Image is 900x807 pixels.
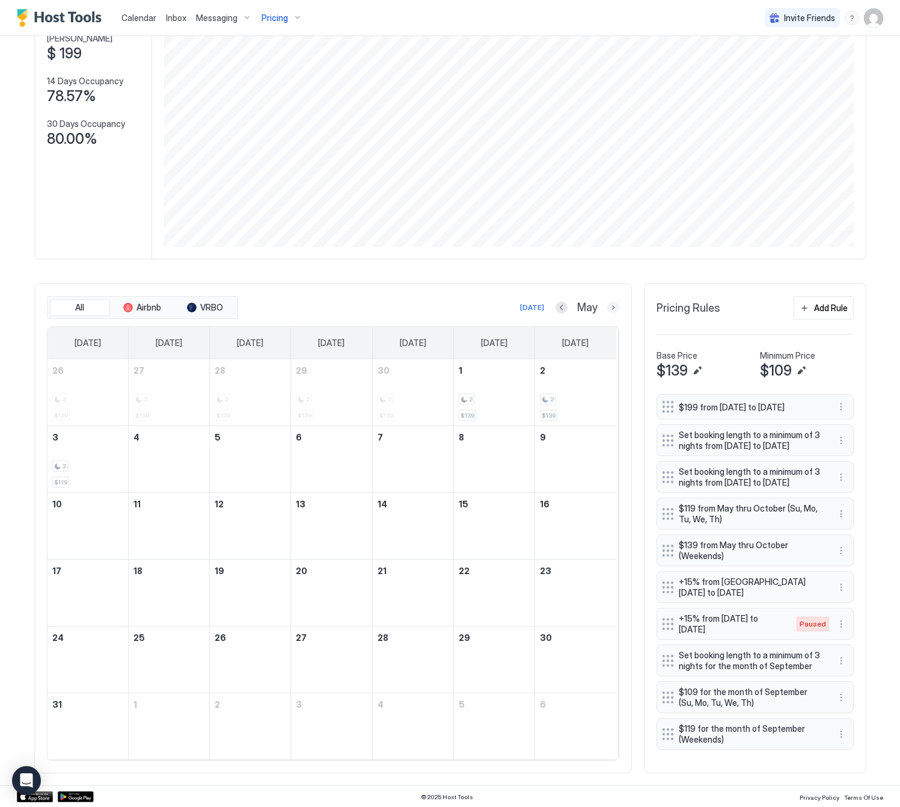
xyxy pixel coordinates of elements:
[52,499,62,509] span: 10
[421,793,473,801] span: © 2025 Host Tools
[864,8,883,28] div: User profile
[556,301,568,314] button: Previous month
[63,462,66,470] span: 2
[291,426,372,448] a: May 6, 2026
[210,693,291,760] td: June 2, 2026
[400,338,426,348] span: [DATE]
[542,412,556,419] span: $139
[459,632,470,643] span: 29
[373,626,453,649] a: May 28, 2026
[453,493,534,560] td: May 15, 2026
[112,299,173,316] button: Airbnb
[129,560,209,582] a: May 18, 2026
[121,11,156,24] a: Calendar
[373,693,453,716] a: June 4, 2026
[834,690,848,705] button: More options
[679,466,822,487] span: Set booking length to a minimum of 3 nights from [DATE] to [DATE]
[129,359,210,426] td: April 27, 2026
[296,699,302,710] span: 3
[215,566,224,576] span: 19
[58,791,94,802] div: Google Play Store
[834,580,848,595] div: menu
[453,359,534,426] td: May 1, 2026
[296,499,305,509] span: 13
[834,433,848,448] button: More options
[679,540,822,561] span: $139 from May thru October (Weekends)
[52,632,64,643] span: 24
[47,45,82,63] span: $ 199
[679,402,822,413] span: $199 from [DATE] to [DATE]
[47,296,238,319] div: tab-group
[50,299,110,316] button: All
[378,499,387,509] span: 14
[378,566,387,576] span: 21
[834,400,848,414] button: More options
[200,302,223,313] span: VRBO
[535,693,616,716] a: June 6, 2026
[679,723,822,744] span: $119 for the month of September (Weekends)
[17,791,53,802] div: App Store
[534,693,616,760] td: June 6, 2026
[378,632,388,643] span: 28
[47,33,112,44] span: [PERSON_NAME]
[291,426,372,493] td: May 6, 2026
[144,327,194,359] a: Monday
[760,350,815,361] span: Minimum Price
[378,432,383,442] span: 7
[47,119,125,129] span: 30 Days Occupancy
[453,626,534,693] td: May 29, 2026
[210,560,290,582] a: May 19, 2026
[75,338,101,348] span: [DATE]
[535,359,616,382] a: May 2, 2026
[550,395,554,403] span: 2
[372,626,453,693] td: May 28, 2026
[215,499,224,509] span: 12
[814,301,848,314] div: Add Rule
[454,426,534,448] a: May 8, 2026
[372,493,453,560] td: May 14, 2026
[679,650,822,671] span: Set booking length to a minimum of 3 nights for the month of September
[834,543,848,558] button: More options
[373,560,453,582] a: May 21, 2026
[834,727,848,741] div: menu
[657,350,697,361] span: Base Price
[133,699,137,710] span: 1
[262,13,288,23] span: Pricing
[129,493,209,515] a: May 11, 2026
[237,338,263,348] span: [DATE]
[834,617,848,631] div: menu
[388,327,438,359] a: Thursday
[459,365,462,376] span: 1
[794,296,854,320] button: Add Rule
[657,301,720,315] span: Pricing Rules
[296,632,307,643] span: 27
[136,302,161,313] span: Airbnb
[17,9,107,27] div: Host Tools Logo
[834,654,848,668] button: More options
[129,626,210,693] td: May 25, 2026
[535,426,616,448] a: May 9, 2026
[47,359,129,382] a: April 26, 2026
[834,580,848,595] button: More options
[129,626,209,649] a: May 25, 2026
[291,626,372,693] td: May 27, 2026
[834,690,848,705] div: menu
[133,632,145,643] span: 25
[210,493,290,515] a: May 12, 2026
[454,693,534,716] a: June 5, 2026
[129,426,209,448] a: May 4, 2026
[210,493,291,560] td: May 12, 2026
[296,432,302,442] span: 6
[459,432,464,442] span: 8
[679,687,822,708] span: $109 for the month of September (Su, Mo, Tu, We, Th)
[834,400,848,414] div: menu
[225,327,275,359] a: Tuesday
[215,365,225,376] span: 28
[296,365,307,376] span: 29
[175,299,235,316] button: VRBO
[577,301,598,315] span: May
[834,433,848,448] div: menu
[453,560,534,626] td: May 22, 2026
[75,302,84,313] span: All
[133,432,139,442] span: 4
